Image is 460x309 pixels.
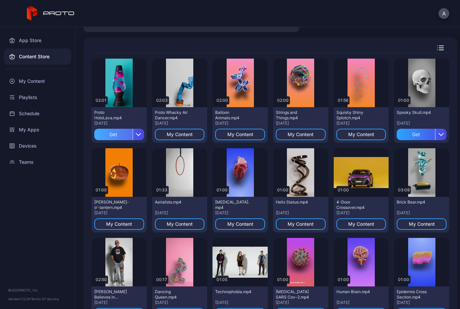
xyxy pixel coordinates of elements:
div: Human Heart.mp4 [215,199,252,210]
div: [DATE] [155,210,205,216]
div: [DATE] [215,210,265,216]
div: My Content [288,221,314,227]
a: Playlists [4,89,71,105]
div: My Content [227,132,253,137]
div: Proto Whacky Air Dancer.mp4 [155,110,192,121]
div: [DATE] [336,121,386,126]
div: [DATE] [215,300,265,305]
button: Get [94,129,144,140]
div: Proto HoloLava.mp4 [94,110,131,121]
a: Devices [4,138,71,154]
button: My Content [215,218,265,230]
div: [DATE] [276,121,326,126]
div: Squishy Shiny Splotch.mp4 [336,110,373,121]
div: Aerialists.mp4 [155,199,192,205]
a: Terms Of Service [31,297,59,301]
div: Spooky Skull.mp4 [397,110,434,115]
div: Technophobia.mp4 [215,289,252,295]
div: [DATE] [397,300,447,305]
div: [DATE] [94,300,144,305]
button: My Content [276,218,326,230]
span: Version 1.12.0 • [8,297,31,301]
div: My Content [348,221,374,227]
div: Get [94,129,133,140]
div: My Content [167,221,193,227]
div: [DATE] [397,121,447,126]
div: Balloon Animals.mp4 [215,110,252,121]
div: [DATE] [276,300,326,305]
button: Get [397,129,447,140]
button: My Content [397,218,447,230]
button: My Content [155,129,205,140]
div: © 2025 PROTO, Inc. [8,287,67,293]
a: My Apps [4,122,71,138]
div: Get [397,129,435,140]
div: Epidermis Cross Section.mp4 [397,289,434,300]
button: My Content [336,129,386,140]
div: Howie Mandel Believes in Proto.mp4 [94,289,131,300]
div: [DATE] [397,210,447,216]
div: [DATE] [276,210,326,216]
a: Content Store [4,49,71,65]
div: Covid-19 SARS Cov-2.mp4 [276,289,313,300]
div: [DATE] [336,300,386,305]
div: Dancing Queen.mp4 [155,289,192,300]
button: My Content [215,129,265,140]
button: My Content [94,218,144,230]
div: Brick Bear.mp4 [397,199,434,205]
div: My Content [106,221,132,227]
div: Human Brain.mp4 [336,289,373,295]
div: Jack-o'-lantern.mp4 [94,199,131,210]
div: My Content [348,132,374,137]
div: My Content [227,221,253,227]
button: My Content [336,218,386,230]
a: App Store [4,32,71,49]
div: [DATE] [215,121,265,126]
a: Schedule [4,105,71,122]
div: [DATE] [94,210,144,216]
button: My Content [155,218,205,230]
div: My Content [288,132,314,137]
button: My Content [276,129,326,140]
div: [DATE] [155,300,205,305]
a: My Content [4,73,71,89]
div: [DATE] [155,121,205,126]
div: [DATE] [336,210,386,216]
a: Teams [4,154,71,170]
div: [DATE] [94,121,144,126]
div: 4-Door Crossover.mp4 [336,199,373,210]
div: My Content [409,221,435,227]
div: Helix Statue.mp4 [276,199,313,205]
button: A [438,8,449,19]
div: Strings and Things.mp4 [276,110,313,121]
div: My Content [167,132,193,137]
